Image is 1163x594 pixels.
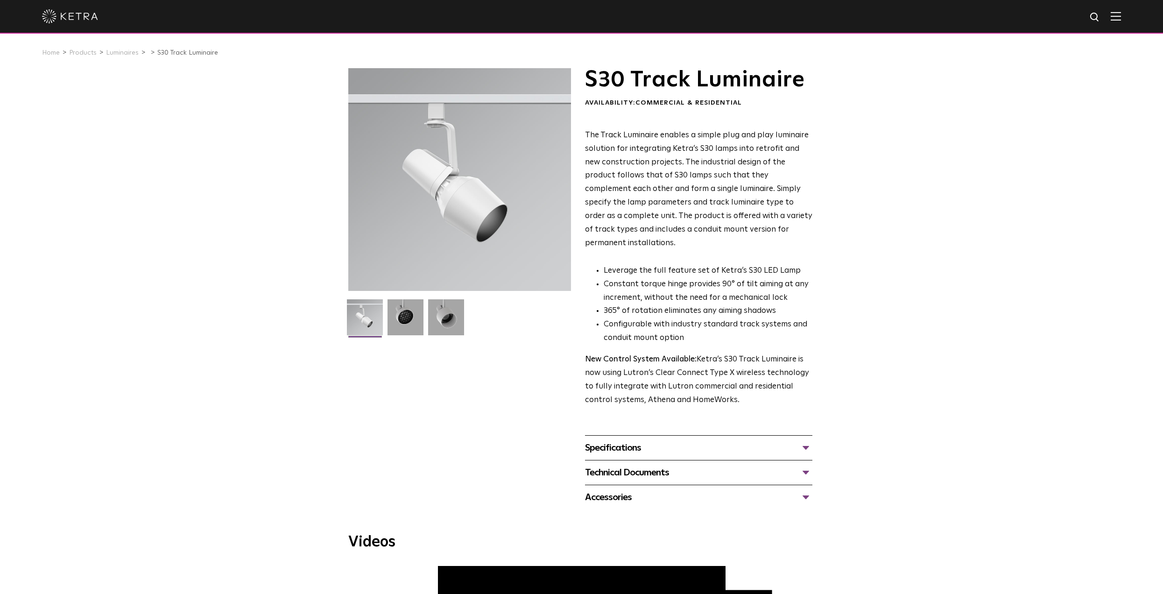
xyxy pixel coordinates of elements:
[604,318,812,345] li: Configurable with industry standard track systems and conduit mount option
[1111,12,1121,21] img: Hamburger%20Nav.svg
[42,49,60,56] a: Home
[585,99,812,108] div: Availability:
[428,299,464,342] img: 9e3d97bd0cf938513d6e
[585,465,812,480] div: Technical Documents
[635,99,742,106] span: Commercial & Residential
[585,68,812,92] h1: S30 Track Luminaire
[585,355,697,363] strong: New Control System Available:
[388,299,423,342] img: 3b1b0dc7630e9da69e6b
[106,49,139,56] a: Luminaires
[157,49,218,56] a: S30 Track Luminaire
[585,131,812,247] span: The Track Luminaire enables a simple plug and play luminaire solution for integrating Ketra’s S30...
[42,9,98,23] img: ketra-logo-2019-white
[585,490,812,505] div: Accessories
[604,278,812,305] li: Constant torque hinge provides 90° of tilt aiming at any increment, without the need for a mechan...
[69,49,97,56] a: Products
[604,264,812,278] li: Leverage the full feature set of Ketra’s S30 LED Lamp
[347,299,383,342] img: S30-Track-Luminaire-2021-Web-Square
[604,304,812,318] li: 365° of rotation eliminates any aiming shadows
[1089,12,1101,23] img: search icon
[585,440,812,455] div: Specifications
[585,353,812,407] p: Ketra’s S30 Track Luminaire is now using Lutron’s Clear Connect Type X wireless technology to ful...
[348,533,815,552] h3: Videos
